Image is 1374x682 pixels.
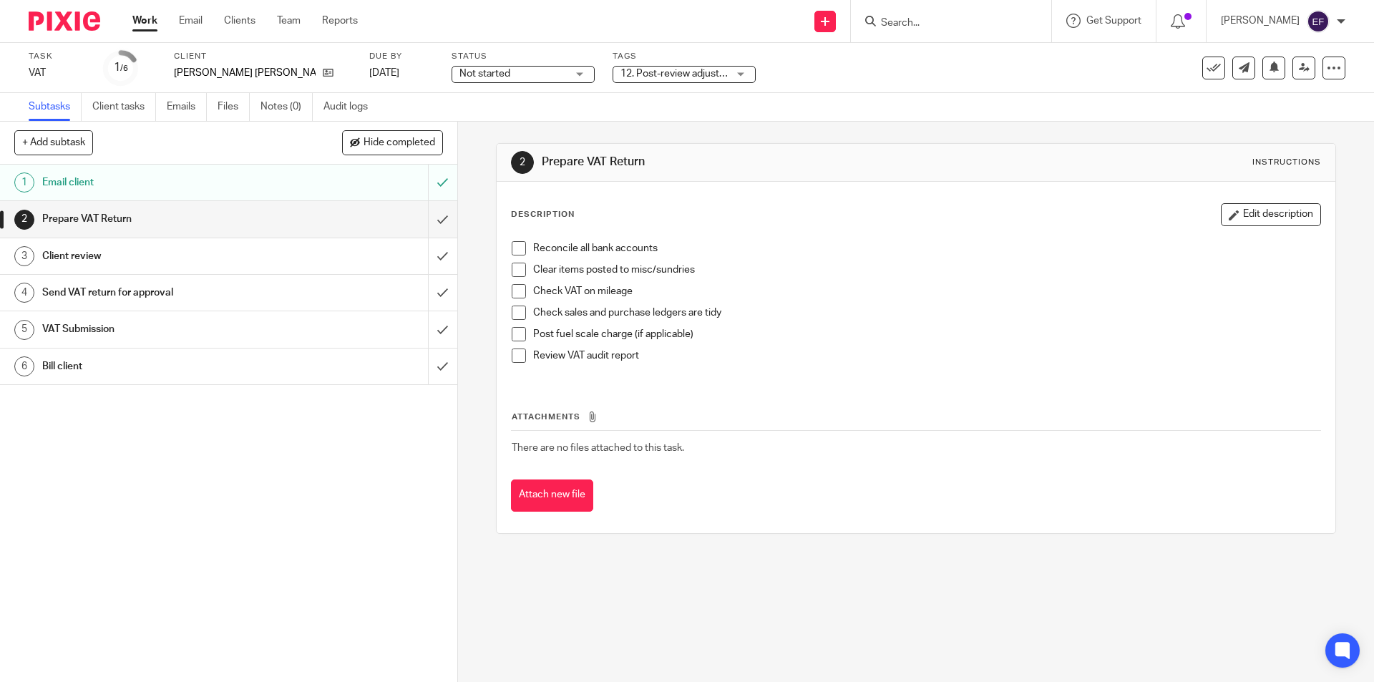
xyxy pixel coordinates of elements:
p: Check VAT on mileage [533,284,1320,298]
div: 3 [14,246,34,266]
p: [PERSON_NAME] [1221,14,1300,28]
p: [PERSON_NAME] [PERSON_NAME] [174,66,316,80]
h1: Prepare VAT Return [42,208,290,230]
span: There are no files attached to this task. [512,443,684,453]
div: 5 [14,320,34,340]
button: + Add subtask [14,130,93,155]
h1: Send VAT return for approval [42,282,290,303]
a: Notes (0) [260,93,313,121]
div: 4 [14,283,34,303]
h1: Prepare VAT Return [542,155,947,170]
button: Edit description [1221,203,1321,226]
span: Hide completed [364,137,435,149]
div: 1 [114,59,128,76]
a: Email [179,14,203,28]
span: 12. Post-review adjustments [620,69,748,79]
div: Instructions [1252,157,1321,168]
span: Get Support [1086,16,1141,26]
a: Work [132,14,157,28]
span: Attachments [512,413,580,421]
label: Status [452,51,595,62]
div: 1 [14,172,34,193]
span: Not started [459,69,510,79]
small: /6 [120,64,128,72]
a: Audit logs [323,93,379,121]
span: [DATE] [369,68,399,78]
button: Hide completed [342,130,443,155]
h1: Client review [42,245,290,267]
a: Reports [322,14,358,28]
img: Pixie [29,11,100,31]
p: Clear items posted to misc/sundries [533,263,1320,277]
label: Tags [613,51,756,62]
p: Description [511,209,575,220]
div: 2 [511,151,534,174]
a: Emails [167,93,207,121]
label: Task [29,51,86,62]
a: Clients [224,14,255,28]
h1: Email client [42,172,290,193]
label: Client [174,51,351,62]
p: Reconcile all bank accounts [533,241,1320,255]
div: 2 [14,210,34,230]
img: svg%3E [1307,10,1330,33]
div: VAT [29,66,86,80]
a: Files [218,93,250,121]
button: Attach new file [511,479,593,512]
h1: VAT Submission [42,318,290,340]
h1: Bill client [42,356,290,377]
p: Check sales and purchase ledgers are tidy [533,306,1320,320]
div: 6 [14,356,34,376]
a: Subtasks [29,93,82,121]
p: Review VAT audit report [533,349,1320,363]
a: Team [277,14,301,28]
input: Search [880,17,1008,30]
p: Post fuel scale charge (if applicable) [533,327,1320,341]
label: Due by [369,51,434,62]
a: Client tasks [92,93,156,121]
